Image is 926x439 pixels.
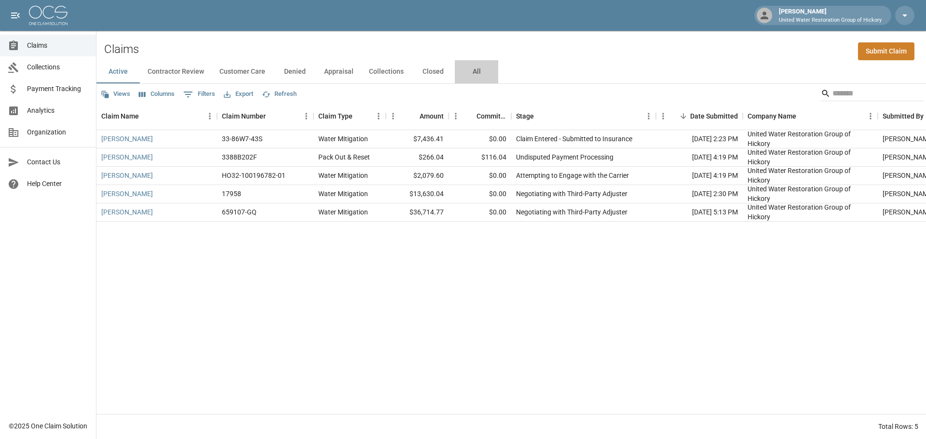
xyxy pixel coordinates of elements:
div: [DATE] 5:13 PM [656,203,743,222]
button: Collections [361,60,411,83]
a: [PERSON_NAME] [101,189,153,199]
div: Claim Type [318,103,353,130]
div: United Water Restoration Group of Hickory [748,184,873,203]
a: Submit Claim [858,42,914,60]
div: $0.00 [449,167,511,185]
button: Show filters [181,87,218,102]
div: Amount [420,103,444,130]
div: Claim Entered - Submitted to Insurance [516,134,632,144]
a: [PERSON_NAME] [101,134,153,144]
div: Amount [386,103,449,130]
button: Select columns [136,87,177,102]
div: $13,630.04 [386,185,449,203]
div: [DATE] 4:19 PM [656,148,743,167]
button: Sort [139,109,152,123]
button: open drawer [6,6,25,25]
div: 17958 [222,189,241,199]
div: Claim Name [101,103,139,130]
p: United Water Restoration Group of Hickory [779,16,882,25]
img: ocs-logo-white-transparent.png [29,6,68,25]
button: Closed [411,60,455,83]
div: Search [821,86,924,103]
div: $7,436.41 [386,130,449,148]
div: Negotiating with Third-Party Adjuster [516,207,627,217]
button: Sort [266,109,279,123]
div: © 2025 One Claim Solution [9,421,87,431]
div: Date Submitted [656,103,743,130]
div: Attempting to Engage with the Carrier [516,171,629,180]
button: Sort [463,109,477,123]
div: Stage [516,103,534,130]
button: Sort [677,109,690,123]
span: Payment Tracking [27,84,88,94]
div: $266.04 [386,148,449,167]
div: $2,079.60 [386,167,449,185]
div: United Water Restoration Group of Hickory [748,166,873,185]
div: Company Name [743,103,878,130]
span: Help Center [27,179,88,189]
button: All [455,60,498,83]
div: 33-86W7-43S [222,134,262,144]
div: Committed Amount [449,103,511,130]
div: 3388B202F [222,152,257,162]
button: Export [221,87,256,102]
div: Claim Type [313,103,386,130]
button: Menu [863,109,878,123]
button: Menu [386,109,400,123]
div: Total Rows: 5 [878,422,918,431]
button: Menu [656,109,670,123]
div: [DATE] 2:30 PM [656,185,743,203]
div: Undisputed Payment Processing [516,152,613,162]
div: Negotiating with Third-Party Adjuster [516,189,627,199]
button: Contractor Review [140,60,212,83]
div: Water Mitigation [318,171,368,180]
div: United Water Restoration Group of Hickory [748,202,873,222]
a: [PERSON_NAME] [101,152,153,162]
div: Company Name [748,103,796,130]
span: Analytics [27,106,88,116]
h2: Claims [104,42,139,56]
div: Water Mitigation [318,189,368,199]
div: [PERSON_NAME] [775,7,885,24]
div: $0.00 [449,203,511,222]
button: Sort [796,109,810,123]
span: Claims [27,40,88,51]
div: [DATE] 4:19 PM [656,167,743,185]
button: Denied [273,60,316,83]
a: [PERSON_NAME] [101,207,153,217]
div: Water Mitigation [318,207,368,217]
span: Organization [27,127,88,137]
button: Menu [299,109,313,123]
a: [PERSON_NAME] [101,171,153,180]
div: $116.04 [449,148,511,167]
button: Active [96,60,140,83]
button: Menu [641,109,656,123]
button: Menu [371,109,386,123]
button: Appraisal [316,60,361,83]
span: Collections [27,62,88,72]
div: dynamic tabs [96,60,926,83]
button: Menu [203,109,217,123]
div: Pack Out & Reset [318,152,370,162]
div: United Water Restoration Group of Hickory [748,129,873,148]
div: Claim Number [222,103,266,130]
span: Contact Us [27,157,88,167]
button: Menu [449,109,463,123]
div: 659107-GQ [222,207,257,217]
div: Claim Number [217,103,313,130]
button: Sort [534,109,547,123]
button: Views [98,87,133,102]
button: Refresh [259,87,299,102]
button: Sort [353,109,366,123]
div: Date Submitted [690,103,738,130]
div: [DATE] 2:23 PM [656,130,743,148]
div: $0.00 [449,185,511,203]
div: Stage [511,103,656,130]
div: Submitted By [883,103,924,130]
div: $36,714.77 [386,203,449,222]
div: United Water Restoration Group of Hickory [748,147,873,167]
div: HO32-100196782-01 [222,171,286,180]
div: Claim Name [96,103,217,130]
button: Customer Care [212,60,273,83]
div: Committed Amount [477,103,506,130]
